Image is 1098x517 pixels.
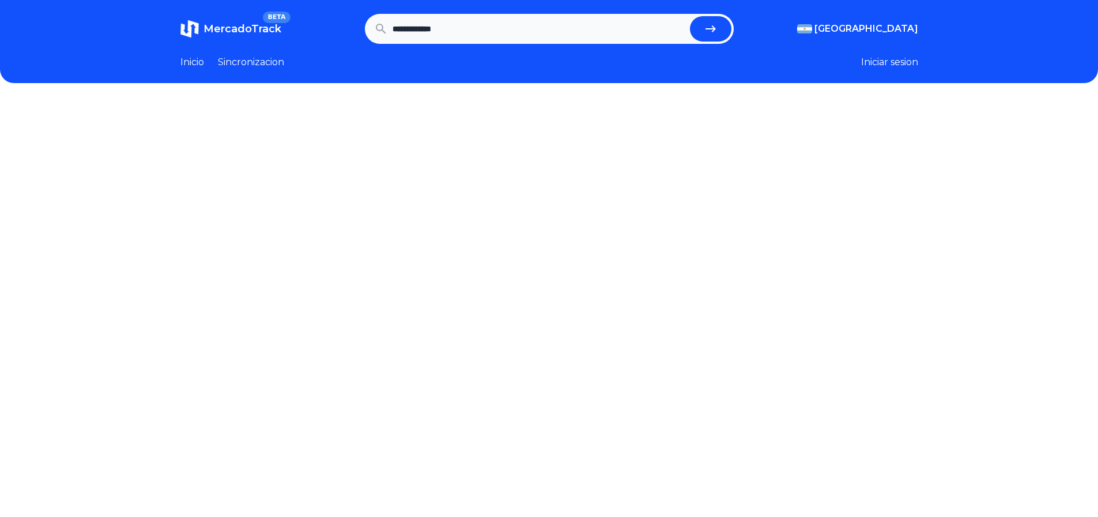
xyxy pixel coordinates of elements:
img: MercadoTrack [180,20,199,38]
button: Iniciar sesion [861,55,918,69]
span: BETA [263,12,290,23]
button: [GEOGRAPHIC_DATA] [797,22,918,36]
a: Inicio [180,55,204,69]
span: [GEOGRAPHIC_DATA] [814,22,918,36]
a: Sincronizacion [218,55,284,69]
a: MercadoTrackBETA [180,20,281,38]
img: Argentina [797,24,812,33]
span: MercadoTrack [203,23,281,35]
